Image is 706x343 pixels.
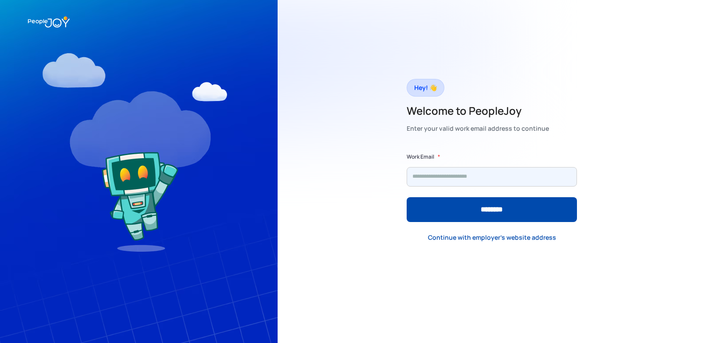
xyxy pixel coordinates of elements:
[407,152,434,161] label: Work Email
[407,152,577,222] form: Form
[421,229,563,247] a: Continue with employer's website address
[414,82,437,94] div: Hey! 👋
[407,122,549,135] div: Enter your valid work email address to continue
[428,233,556,242] div: Continue with employer's website address
[407,104,549,118] h2: Welcome to PeopleJoy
